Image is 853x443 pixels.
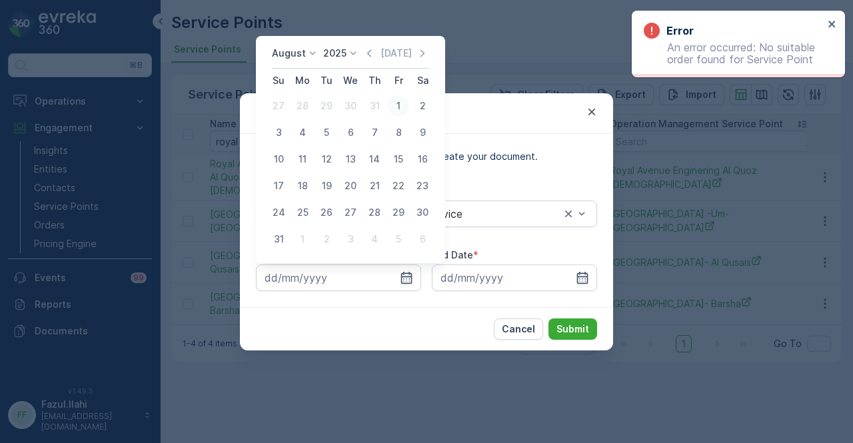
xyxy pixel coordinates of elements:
[316,149,337,170] div: 12
[388,228,409,250] div: 5
[291,69,315,93] th: Monday
[412,149,433,170] div: 16
[644,41,824,65] p: An error occurred: No suitable order found for Service Point
[364,122,385,143] div: 7
[666,23,694,39] h3: Error
[268,175,289,197] div: 17
[494,318,543,340] button: Cancel
[828,19,837,31] button: close
[267,69,291,93] th: Sunday
[316,175,337,197] div: 19
[340,175,361,197] div: 20
[316,122,337,143] div: 5
[292,175,313,197] div: 18
[411,69,434,93] th: Saturday
[432,264,597,291] input: dd/mm/yyyy
[292,122,313,143] div: 4
[412,122,433,143] div: 9
[412,228,433,250] div: 6
[363,69,387,93] th: Thursday
[316,228,337,250] div: 2
[364,228,385,250] div: 4
[316,95,337,117] div: 29
[340,95,361,117] div: 30
[340,149,361,170] div: 13
[381,47,412,60] p: [DATE]
[548,318,597,340] button: Submit
[340,122,361,143] div: 6
[292,228,313,250] div: 1
[387,69,411,93] th: Friday
[364,95,385,117] div: 31
[412,95,433,117] div: 2
[556,322,589,336] p: Submit
[364,202,385,223] div: 28
[340,202,361,223] div: 27
[340,228,361,250] div: 3
[388,95,409,117] div: 1
[388,122,409,143] div: 8
[323,47,347,60] p: 2025
[292,149,313,170] div: 11
[432,249,473,260] label: End Date
[292,95,313,117] div: 28
[412,175,433,197] div: 23
[272,47,306,60] p: August
[339,69,363,93] th: Wednesday
[268,95,289,117] div: 27
[502,322,535,336] p: Cancel
[292,202,313,223] div: 25
[316,202,337,223] div: 26
[388,202,409,223] div: 29
[388,149,409,170] div: 15
[315,69,339,93] th: Tuesday
[364,175,385,197] div: 21
[388,175,409,197] div: 22
[364,149,385,170] div: 14
[412,202,433,223] div: 30
[268,228,289,250] div: 31
[268,122,289,143] div: 3
[256,264,421,291] input: dd/mm/yyyy
[268,202,289,223] div: 24
[268,149,289,170] div: 10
